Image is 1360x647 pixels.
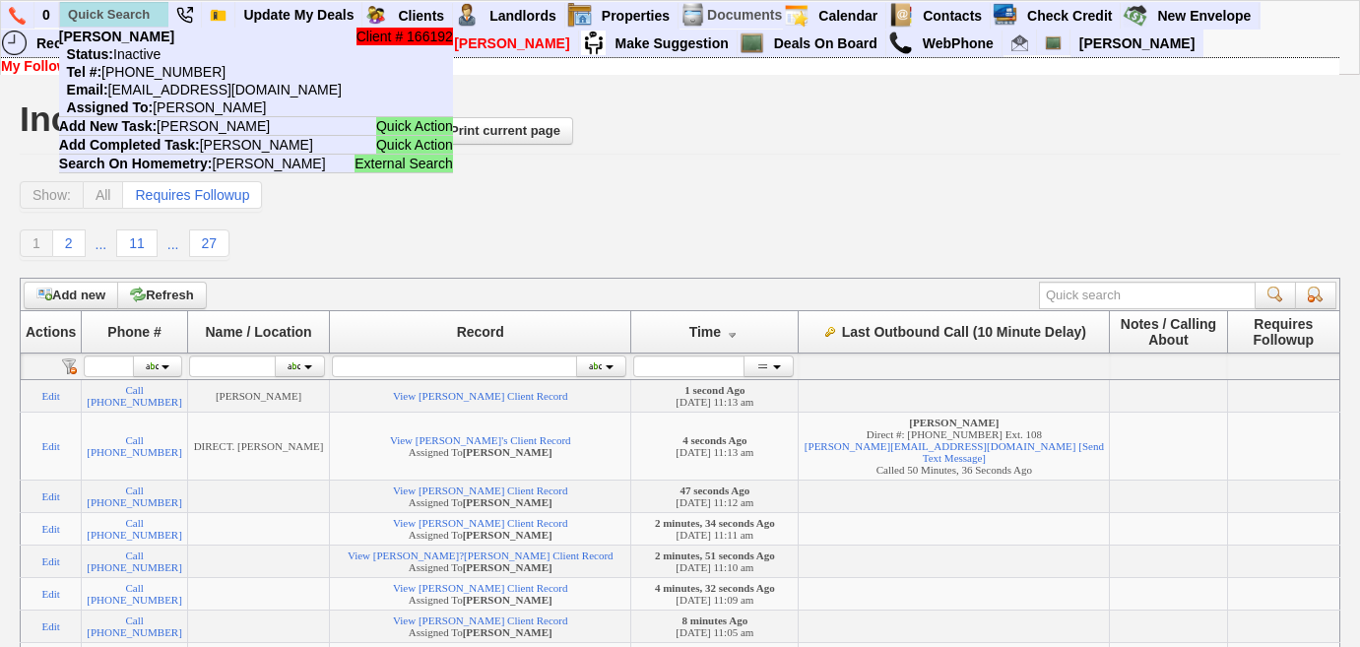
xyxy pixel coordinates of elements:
b: [PERSON_NAME] [463,529,552,541]
nobr: [EMAIL_ADDRESS][DOMAIN_NAME] [59,82,342,97]
a: [PERSON_NAME][EMAIL_ADDRESS][DOMAIN_NAME] [805,440,1076,452]
b: 47 seconds Ago [680,485,749,496]
a: View [PERSON_NAME] Client Record [393,615,567,626]
b: 2 minutes, 34 seconds Ago [655,517,775,529]
span: Record [457,324,504,340]
b: Assigned To: [67,99,154,115]
td: Assigned To [330,480,631,512]
b: 8 minutes Ago [682,615,748,626]
b: Add New Task: [59,118,157,134]
a: [PERSON_NAME] [1071,31,1202,56]
img: recent.png [2,31,27,55]
a: View [PERSON_NAME]'s Client Record [390,434,571,446]
span: Client # 166192 [356,28,453,45]
a: View [PERSON_NAME] Client Record [393,390,567,402]
span: Renata@HomeSweetHomeProperties.com [805,417,1076,452]
a: Properties [594,3,679,29]
img: call.png [888,31,913,55]
b: 4 minutes, 32 seconds Ago [655,582,775,594]
img: creditreport.png [993,3,1017,28]
button: Add new [24,282,118,309]
nobr: Inactive [59,46,161,62]
a: Update My Deals [235,2,362,28]
span: Requires Followup [1254,316,1314,348]
img: landlord.png [455,3,480,28]
td: Assigned To [330,545,631,577]
td: Documents [706,2,783,29]
b: [PERSON_NAME] [59,29,174,44]
td: [DATE] 11:09 am [631,577,799,610]
b: 1 second Ago [684,384,745,396]
a: Edit [42,390,60,402]
a: Edit [42,523,60,535]
a: Deals On Board [766,31,886,56]
span: Quick Action [376,117,453,135]
a: View [PERSON_NAME] Client Record [393,517,567,529]
img: Bookmark.png [210,7,227,24]
span: External Search [355,155,453,172]
td: [DATE] 11:13 am [631,379,799,412]
a: Call [PHONE_NUMBER] [87,615,182,638]
b: Add Completed Task: [59,137,200,153]
a: Contacts [915,3,991,29]
td: [DATE] 11:10 am [631,545,799,577]
input: Quick Search [60,2,168,27]
img: su2.jpg [581,31,606,55]
span: Time [689,324,721,340]
input: Quick search [1039,282,1256,309]
a: 2 [53,229,86,257]
b: 2 minutes, 51 seconds Ago [655,550,775,561]
img: chalkboard.png [740,31,764,55]
img: chalkboard.png [1045,34,1062,51]
img: clients.png [363,3,388,28]
a: Make Suggestion [608,31,738,56]
a: WebPhone [915,31,1003,56]
b: [PERSON_NAME] [909,417,999,428]
a: Call [PHONE_NUMBER] [87,582,182,606]
a: Check Credit [1019,3,1121,29]
b: Status: [67,46,113,62]
b: [PERSON_NAME] [463,594,552,606]
td: [DATE] 11:13 am [631,412,799,480]
a: Clients [390,3,453,29]
nobr: [PERSON_NAME] [59,118,270,134]
span: Notes / Calling About [1121,316,1216,348]
a: Edit [42,555,60,567]
td: Assigned To [330,512,631,545]
a: 1 [20,229,53,257]
img: gmoney.png [1123,3,1147,28]
td: Called 50 Minutes, 36 Seconds Ago [799,412,1110,480]
img: properties.png [567,3,592,28]
div: | [1,58,1339,74]
a: New Envelope [1149,3,1260,29]
a: Call [PHONE_NUMBER] [87,517,182,541]
nobr: [PHONE_NUMBER] [59,64,226,80]
a: Calendar [810,3,886,29]
a: 0 [34,2,59,28]
b: Search On Homemetry: [59,156,213,171]
a: Call [PHONE_NUMBER] [87,550,182,573]
a: Msg [PERSON_NAME] [415,31,578,56]
a: Show: [20,181,84,209]
a: Print current page [421,117,573,145]
a: View [PERSON_NAME] Client Record [393,485,567,496]
b: Email: [67,82,108,97]
img: contact.png [888,3,913,28]
a: Edit [42,440,60,452]
a: View [PERSON_NAME] Client Record [393,582,567,594]
b: [PERSON_NAME] [463,626,552,638]
img: phone.png [9,7,26,25]
a: View [PERSON_NAME]?[PERSON_NAME] Client Record [348,550,614,561]
a: My Followups: 12 [1,58,115,74]
td: [DATE] 11:12 am [631,480,799,512]
span: Last Outbound Call (10 Minute Delay) [842,324,1086,340]
td: Assigned To [330,412,631,480]
b: 4 seconds Ago [682,434,746,446]
b: [PERSON_NAME] [463,496,552,508]
img: Renata@HomeSweetHomeProperties.com [1011,34,1028,51]
nobr: [PERSON_NAME] [59,156,326,171]
a: Recent [29,31,92,56]
td: Assigned To [330,577,631,610]
b: [PERSON_NAME] [463,446,552,458]
td: [DATE] 11:11 am [631,512,799,545]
